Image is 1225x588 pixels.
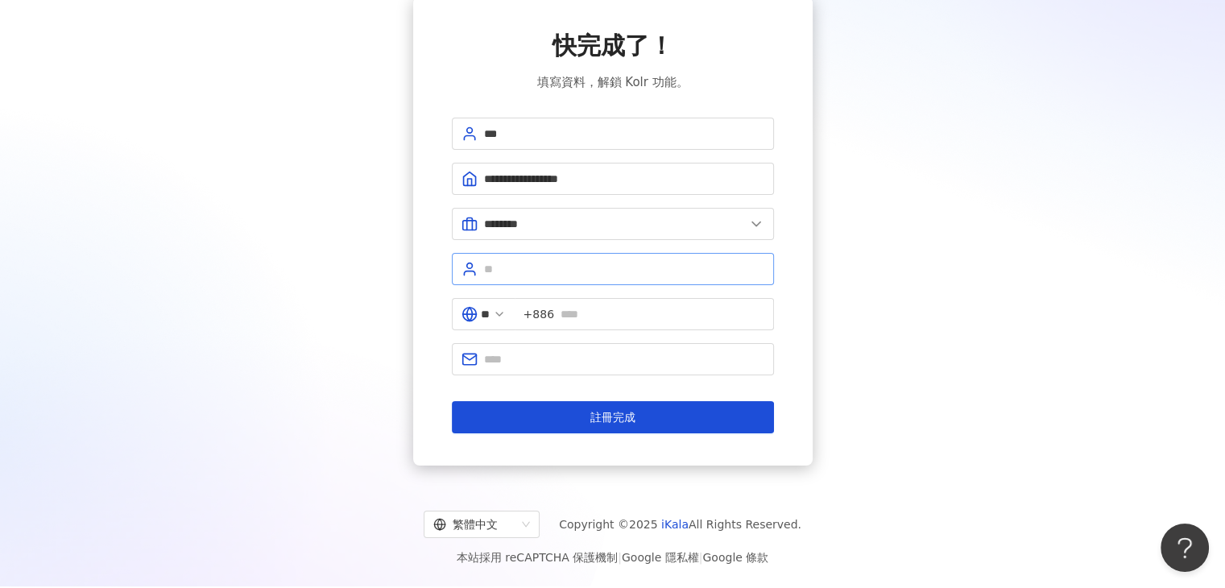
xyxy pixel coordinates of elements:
[622,551,699,564] a: Google 隱私權
[524,305,554,323] span: +886
[590,411,635,424] span: 註冊完成
[1161,524,1209,572] iframe: Help Scout Beacon - Open
[536,72,688,92] span: 填寫資料，解鎖 Kolr 功能。
[552,29,673,63] span: 快完成了！
[699,551,703,564] span: |
[702,551,768,564] a: Google 條款
[618,551,622,564] span: |
[457,548,768,567] span: 本站採用 reCAPTCHA 保護機制
[559,515,801,534] span: Copyright © 2025 All Rights Reserved.
[433,511,515,537] div: 繁體中文
[661,518,689,531] a: iKala
[452,401,774,433] button: 註冊完成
